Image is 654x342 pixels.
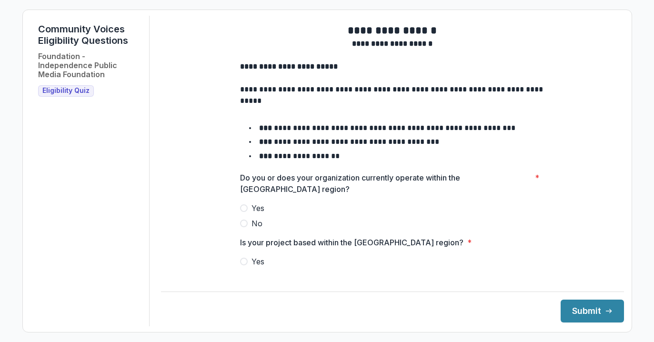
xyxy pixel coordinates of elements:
[38,52,141,80] h2: Foundation - Independence Public Media Foundation
[252,218,262,229] span: No
[42,87,90,95] span: Eligibility Quiz
[38,23,141,46] h1: Community Voices Eligibility Questions
[240,237,463,248] p: Is your project based within the [GEOGRAPHIC_DATA] region?
[561,300,624,322] button: Submit
[252,256,264,267] span: Yes
[240,172,531,195] p: Do you or does your organization currently operate within the [GEOGRAPHIC_DATA] region?
[252,271,262,282] span: No
[252,202,264,214] span: Yes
